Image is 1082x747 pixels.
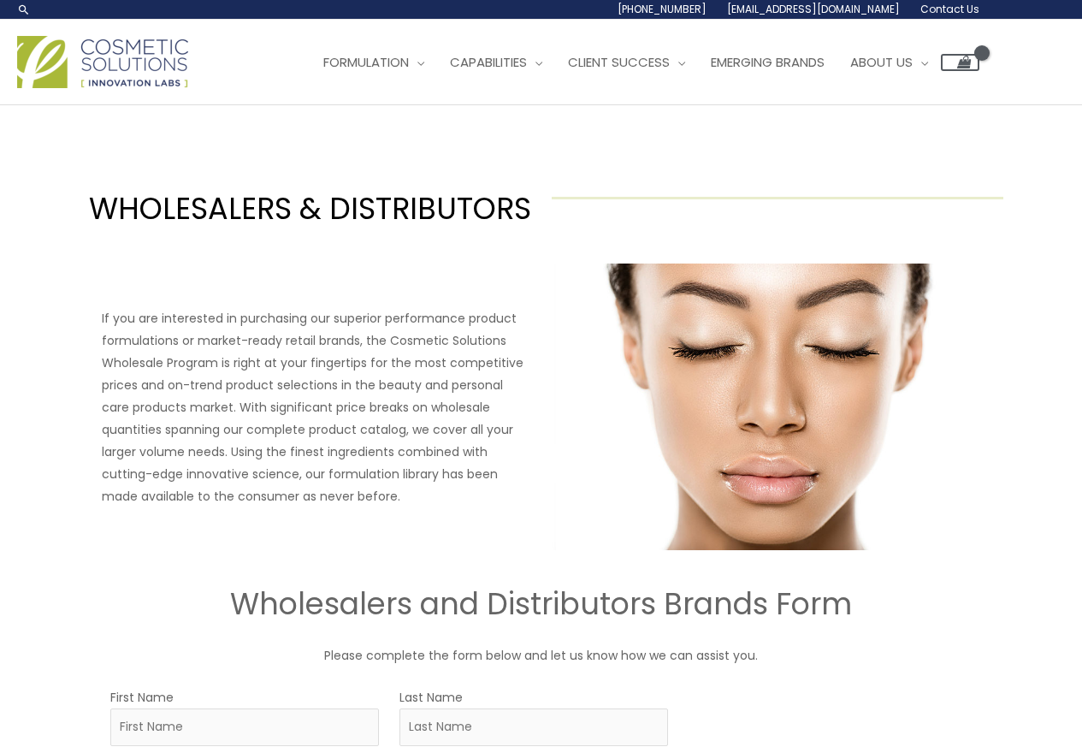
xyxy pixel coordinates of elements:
[310,37,437,88] a: Formulation
[399,708,668,746] input: Last Name
[437,37,555,88] a: Capabilities
[399,686,463,708] label: Last Name
[323,53,409,71] span: Formulation
[568,53,670,71] span: Client Success
[850,53,913,71] span: About Us
[102,307,531,507] p: If you are interested in purchasing our superior performance product formulations or market-ready...
[28,584,1055,624] h2: Wholesalers and Distributors Brands Form
[110,708,379,746] input: First Name
[698,37,837,88] a: Emerging Brands
[711,53,825,71] span: Emerging Brands
[79,187,531,229] h1: WHOLESALERS & DISTRIBUTORS
[450,53,527,71] span: Capabilities
[555,37,698,88] a: Client Success
[941,54,979,71] a: View Shopping Cart, empty
[552,264,981,550] img: Wholesale Customer Type Image
[727,2,900,16] span: [EMAIL_ADDRESS][DOMAIN_NAME]
[28,644,1055,667] p: Please complete the form below and let us know how we can assist you.
[618,2,707,16] span: [PHONE_NUMBER]
[17,3,31,16] a: Search icon link
[837,37,941,88] a: About Us
[920,2,979,16] span: Contact Us
[17,36,188,88] img: Cosmetic Solutions Logo
[110,686,174,708] label: First Name
[298,37,979,88] nav: Site Navigation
